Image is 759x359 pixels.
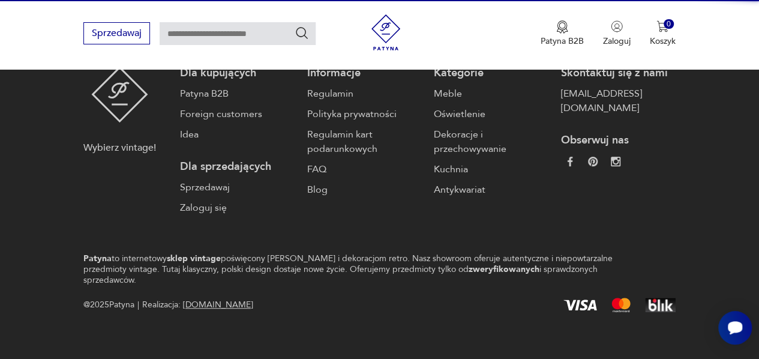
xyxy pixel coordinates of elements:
[137,298,139,312] div: |
[434,127,548,156] a: Dekoracje i przechowywanie
[307,107,422,121] a: Polityka prywatności
[180,127,295,142] a: Idea
[556,20,568,34] img: Ikona medalu
[307,127,422,156] a: Regulamin kart podarunkowych
[83,298,134,312] span: @ 2025 Patyna
[588,157,598,166] img: 37d27d81a828e637adc9f9cb2e3d3a8a.webp
[307,162,422,176] a: FAQ
[560,133,675,148] p: Obserwuj nas
[83,253,112,264] strong: Patyna
[565,157,575,166] img: da9060093f698e4c3cedc1453eec5031.webp
[434,183,548,197] a: Antykwariat
[91,66,148,122] img: Patyna - sklep z meblami i dekoracjami vintage
[180,86,295,101] a: Patyna B2B
[611,298,631,312] img: Mastercard
[603,20,631,47] button: Zaloguj
[180,201,295,215] a: Zaloguj się
[434,107,548,121] a: Oświetlenie
[650,35,676,47] p: Koszyk
[645,298,676,312] img: BLIK
[142,298,253,312] span: Realizacja:
[541,35,584,47] p: Patyna B2B
[434,66,548,80] p: Kategorie
[180,180,295,195] a: Sprzedawaj
[664,19,674,29] div: 0
[83,22,150,44] button: Sprzedawaj
[180,66,295,80] p: Dla kupujących
[307,183,422,197] a: Blog
[469,264,539,275] strong: zweryfikowanych
[434,86,548,101] a: Meble
[541,20,584,47] a: Ikona medaluPatyna B2B
[718,311,752,345] iframe: Smartsupp widget button
[167,253,221,264] strong: sklep vintage
[83,30,150,38] a: Sprzedawaj
[307,86,422,101] a: Regulamin
[541,20,584,47] button: Patyna B2B
[434,162,548,176] a: Kuchnia
[656,20,668,32] img: Ikona koszyka
[83,140,156,155] p: Wybierz vintage!
[183,299,253,310] a: [DOMAIN_NAME]
[307,66,422,80] p: Informacje
[180,160,295,174] p: Dla sprzedających
[368,14,404,50] img: Patyna - sklep z meblami i dekoracjami vintage
[603,35,631,47] p: Zaloguj
[295,26,309,40] button: Szukaj
[611,157,620,166] img: c2fd9cf7f39615d9d6839a72ae8e59e5.webp
[83,253,634,286] p: to internetowy poświęcony [PERSON_NAME] i dekoracjom retro. Nasz showroom oferuje autentyczne i n...
[650,20,676,47] button: 0Koszyk
[560,86,675,115] a: [EMAIL_ADDRESS][DOMAIN_NAME]
[560,66,675,80] p: Skontaktuj się z nami
[611,20,623,32] img: Ikonka użytkownika
[563,300,597,310] img: Visa
[180,107,295,121] a: Foreign customers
